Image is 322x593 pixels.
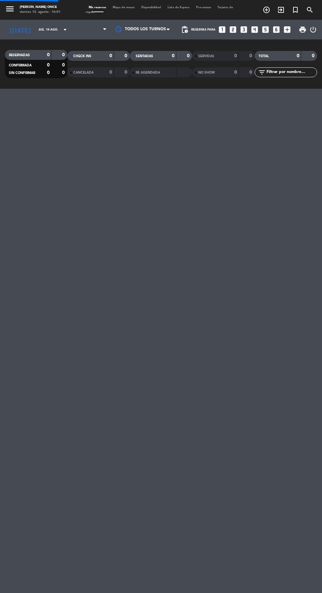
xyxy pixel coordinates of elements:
div: [PERSON_NAME] Once [20,5,60,10]
button: menu [5,4,15,15]
i: add_circle_outline [263,6,270,14]
strong: 0 [172,54,174,58]
span: SENTADAS [136,55,153,58]
strong: 0 [109,54,112,58]
strong: 0 [234,70,237,75]
strong: 0 [312,54,316,58]
span: CANCELADA [73,71,94,74]
i: looks_4 [250,25,259,34]
span: RE AGENDADA [136,71,160,74]
span: NO SHOW [198,71,215,74]
strong: 0 [47,63,50,67]
i: add_box [283,25,291,34]
span: TOTAL [259,55,269,58]
strong: 0 [109,70,112,75]
span: Mis reservas [85,6,109,9]
i: looks_3 [240,25,248,34]
strong: 0 [62,63,66,67]
span: print [299,26,307,34]
i: arrow_drop_down [61,26,69,34]
strong: 0 [234,54,237,58]
i: looks_two [229,25,237,34]
i: menu [5,4,15,14]
strong: 0 [297,54,299,58]
div: LOG OUT [309,20,317,39]
strong: 0 [249,54,253,58]
span: SIN CONFIRMAR [9,71,35,75]
span: SERVIDAS [198,55,214,58]
span: Mapa de mesas [109,6,138,9]
strong: 0 [187,54,191,58]
i: power_settings_new [309,26,317,34]
i: looks_6 [272,25,281,34]
span: CHECK INS [73,55,91,58]
strong: 0 [62,70,66,75]
span: CONFIRMADA [9,64,32,67]
span: pending_actions [181,26,189,34]
strong: 0 [62,53,66,57]
i: [DATE] [5,23,35,36]
strong: 0 [249,70,253,75]
div: viernes 15. agosto - 16:01 [20,10,60,15]
strong: 0 [47,53,50,57]
span: RESERVADAS [9,54,30,57]
strong: 0 [125,70,128,75]
i: exit_to_app [277,6,285,14]
span: Pre-acceso [193,6,214,9]
span: Reservas para [191,28,216,32]
span: Lista de Espera [164,6,193,9]
i: filter_list [258,68,266,76]
input: Filtrar por nombre... [266,69,317,76]
strong: 0 [125,54,128,58]
i: looks_5 [261,25,270,34]
i: turned_in_not [291,6,299,14]
span: Disponibilidad [138,6,164,9]
i: looks_one [218,25,226,34]
i: search [306,6,314,14]
strong: 0 [47,70,50,75]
